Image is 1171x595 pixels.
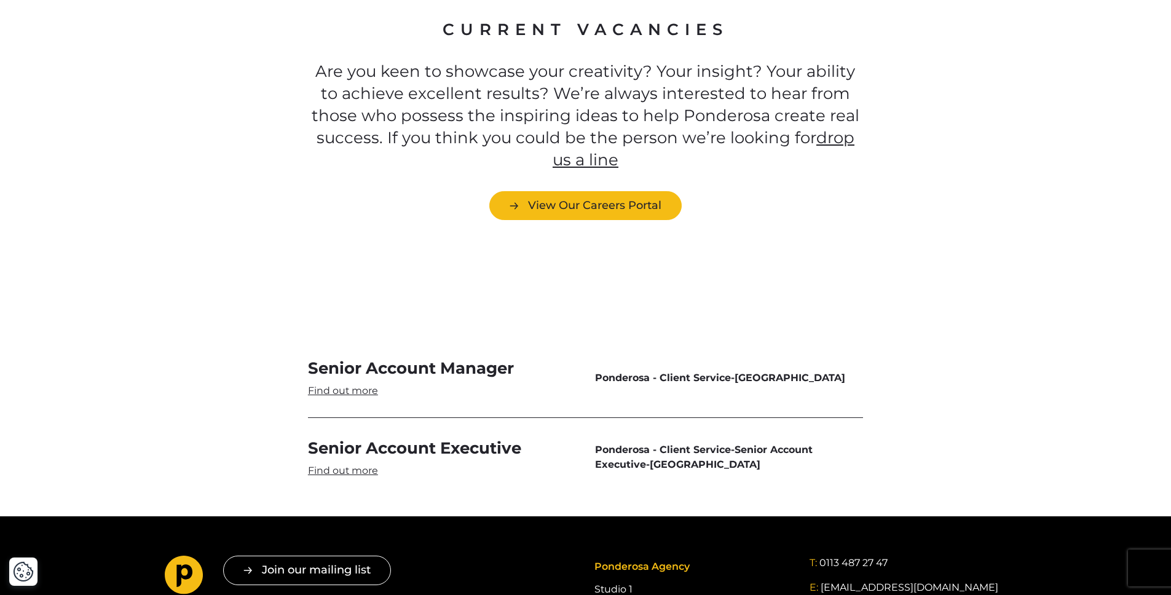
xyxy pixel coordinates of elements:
img: Revisit consent button [13,561,34,582]
a: [EMAIL_ADDRESS][DOMAIN_NAME] [821,580,998,595]
span: Ponderosa Agency [594,561,690,572]
p: Are you keen to showcase your creativity? Your insight? Your ability to achieve excellent results... [308,61,863,171]
span: Ponderosa - Client Service [595,372,731,384]
span: T: [810,557,817,569]
h2: Current Vacancies [308,19,863,41]
button: Join our mailing list [223,556,391,585]
a: Senior Account Executive [308,438,576,478]
a: View Our Careers Portal [489,191,682,220]
span: E: [810,581,818,593]
span: [GEOGRAPHIC_DATA] [735,372,845,384]
span: [GEOGRAPHIC_DATA] [650,459,760,470]
button: Cookie Settings [13,561,34,582]
a: 0113 487 27 47 [819,556,888,570]
a: Senior Account Manager [308,358,576,398]
span: - - [595,443,863,472]
span: Ponderosa - Client Service [595,444,731,455]
span: - [595,371,863,385]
